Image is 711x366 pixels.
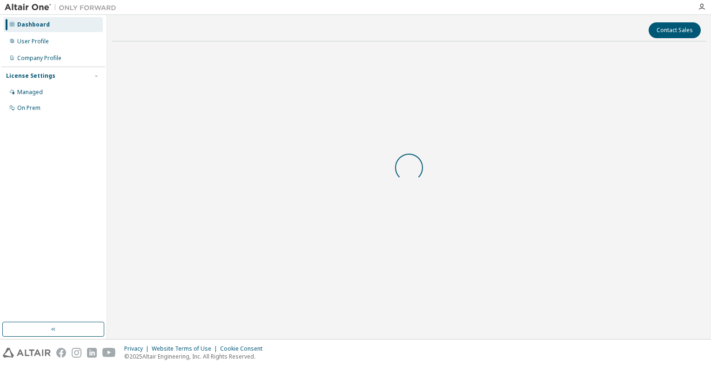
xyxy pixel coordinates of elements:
[17,88,43,96] div: Managed
[102,348,116,358] img: youtube.svg
[17,21,50,28] div: Dashboard
[220,345,268,352] div: Cookie Consent
[87,348,97,358] img: linkedin.svg
[3,348,51,358] img: altair_logo.svg
[17,104,40,112] div: On Prem
[17,54,61,62] div: Company Profile
[124,345,152,352] div: Privacy
[6,72,55,80] div: License Settings
[17,38,49,45] div: User Profile
[124,352,268,360] p: © 2025 Altair Engineering, Inc. All Rights Reserved.
[56,348,66,358] img: facebook.svg
[152,345,220,352] div: Website Terms of Use
[649,22,701,38] button: Contact Sales
[5,3,121,12] img: Altair One
[72,348,81,358] img: instagram.svg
